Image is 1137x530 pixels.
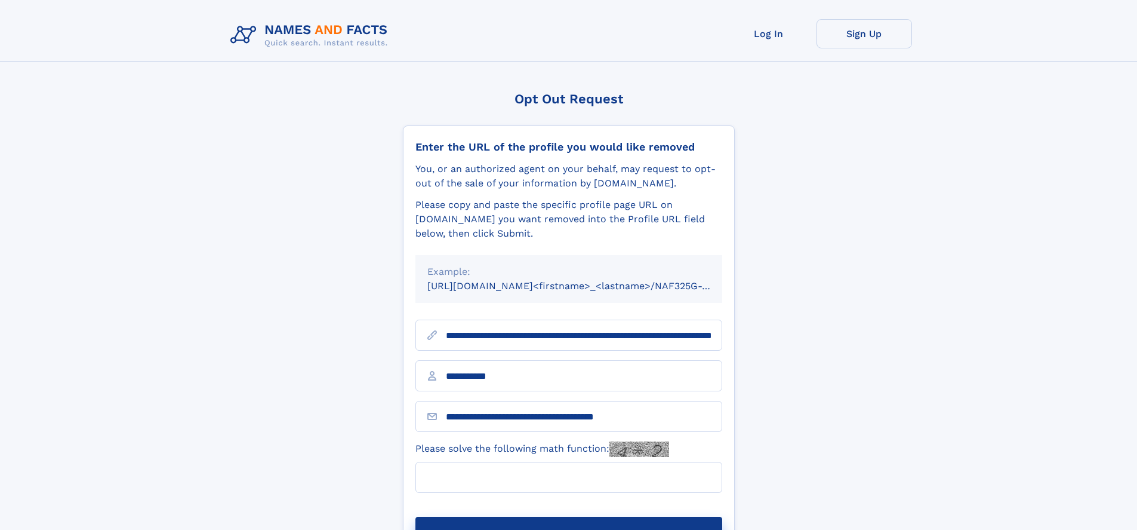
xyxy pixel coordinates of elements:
[403,91,735,106] div: Opt Out Request
[427,280,745,292] small: [URL][DOMAIN_NAME]<firstname>_<lastname>/NAF325G-xxxxxxxx
[721,19,816,48] a: Log In
[415,162,722,191] div: You, or an authorized agent on your behalf, may request to opt-out of the sale of your informatio...
[415,198,722,241] div: Please copy and paste the specific profile page URL on [DOMAIN_NAME] you want removed into the Pr...
[816,19,912,48] a: Sign Up
[427,265,710,279] div: Example:
[415,442,669,457] label: Please solve the following math function:
[226,19,398,51] img: Logo Names and Facts
[415,140,722,154] div: Enter the URL of the profile you would like removed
